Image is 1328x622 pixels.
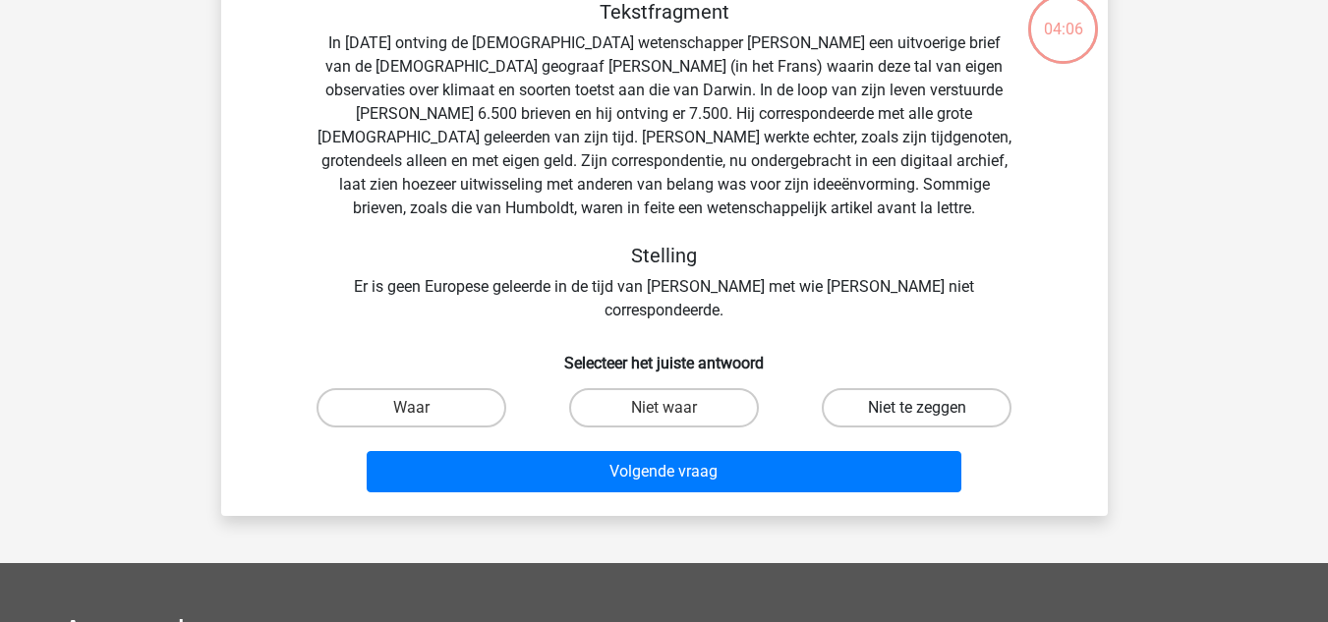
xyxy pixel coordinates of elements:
[316,244,1013,267] h5: Stelling
[317,388,506,427] label: Waar
[253,338,1076,372] h6: Selecteer het juiste antwoord
[569,388,759,427] label: Niet waar
[822,388,1011,427] label: Niet te zeggen
[367,451,961,492] button: Volgende vraag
